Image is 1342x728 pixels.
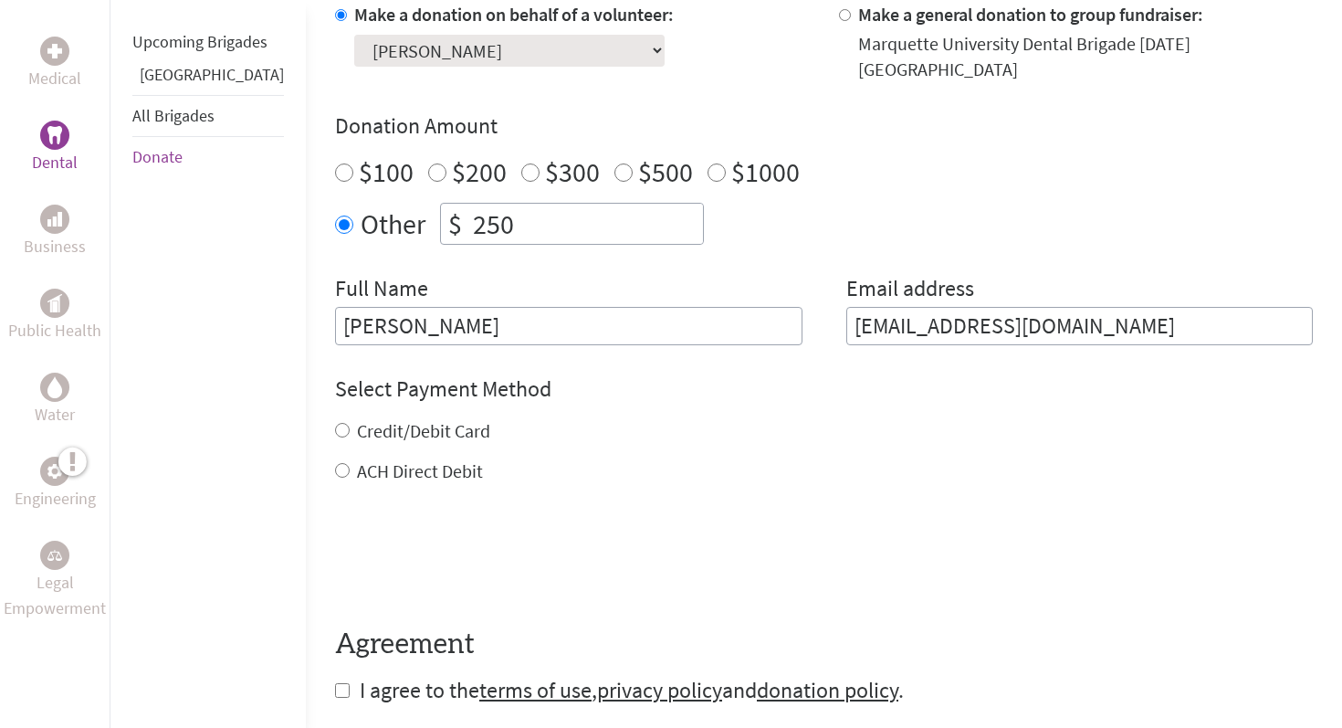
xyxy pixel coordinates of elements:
label: $100 [359,154,414,189]
div: Legal Empowerment [40,541,69,570]
label: Credit/Debit Card [357,419,490,442]
p: Legal Empowerment [4,570,106,621]
input: Enter Amount [469,204,703,244]
a: Donate [132,146,183,167]
p: Medical [28,66,81,91]
img: Legal Empowerment [47,550,62,561]
a: All Brigades [132,105,215,126]
p: Dental [32,150,78,175]
a: [GEOGRAPHIC_DATA] [140,64,284,85]
img: Business [47,212,62,227]
label: Full Name [335,274,428,307]
img: Public Health [47,294,62,312]
a: Public HealthPublic Health [8,289,101,343]
input: Enter Full Name [335,307,802,345]
label: $1000 [731,154,800,189]
p: Business [24,234,86,259]
a: MedicalMedical [28,37,81,91]
input: Your Email [846,307,1314,345]
div: Public Health [40,289,69,318]
p: Public Health [8,318,101,343]
div: Water [40,373,69,402]
a: WaterWater [35,373,75,427]
label: Email address [846,274,974,307]
label: Make a general donation to group fundraiser: [858,3,1203,26]
img: Medical [47,44,62,58]
li: All Brigades [132,95,284,137]
a: Upcoming Brigades [132,31,267,52]
p: Water [35,402,75,427]
a: BusinessBusiness [24,205,86,259]
span: I agree to the , and . [360,676,904,704]
p: Engineering [15,486,96,512]
a: privacy policy [597,676,722,704]
a: DentalDental [32,121,78,175]
iframe: reCAPTCHA [335,521,613,592]
li: Upcoming Brigades [132,22,284,62]
label: ACH Direct Debit [357,459,483,482]
div: Marquette University Dental Brigade [DATE] [GEOGRAPHIC_DATA] [858,31,1314,82]
a: Legal EmpowermentLegal Empowerment [4,541,106,621]
img: Dental [47,126,62,143]
img: Engineering [47,464,62,479]
label: $300 [545,154,600,189]
a: donation policy [757,676,898,704]
div: Medical [40,37,69,66]
div: Business [40,205,69,234]
div: Engineering [40,457,69,486]
li: Panama [132,62,284,95]
li: Donate [132,137,284,177]
div: Dental [40,121,69,150]
label: $500 [638,154,693,189]
label: Make a donation on behalf of a volunteer: [354,3,674,26]
h4: Agreement [335,628,1313,661]
img: Water [47,376,62,397]
label: Other [361,203,425,245]
label: $200 [452,154,507,189]
div: $ [441,204,469,244]
h4: Select Payment Method [335,375,1313,404]
a: terms of use [479,676,592,704]
a: EngineeringEngineering [15,457,96,512]
h4: Donation Amount [335,111,1313,141]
